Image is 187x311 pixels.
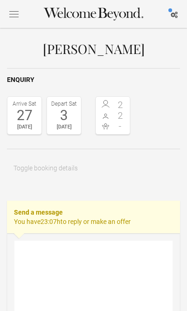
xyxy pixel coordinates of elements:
[7,42,180,56] h1: [PERSON_NAME]
[10,108,39,122] div: 27
[7,201,180,233] h2: Send a message
[113,111,128,120] span: 2
[14,217,173,226] span: You have to reply or make an offer
[10,122,39,132] div: [DATE]
[40,218,60,225] flynt-countdown: 23:07h
[10,99,39,108] div: Arrive Sat
[7,159,84,177] button: Toggle booking details
[49,99,79,108] div: Depart Sat
[49,122,79,132] div: [DATE]
[113,100,128,109] span: 2
[113,122,128,131] span: -
[49,108,79,122] div: 3
[7,75,180,85] h2: Enquiry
